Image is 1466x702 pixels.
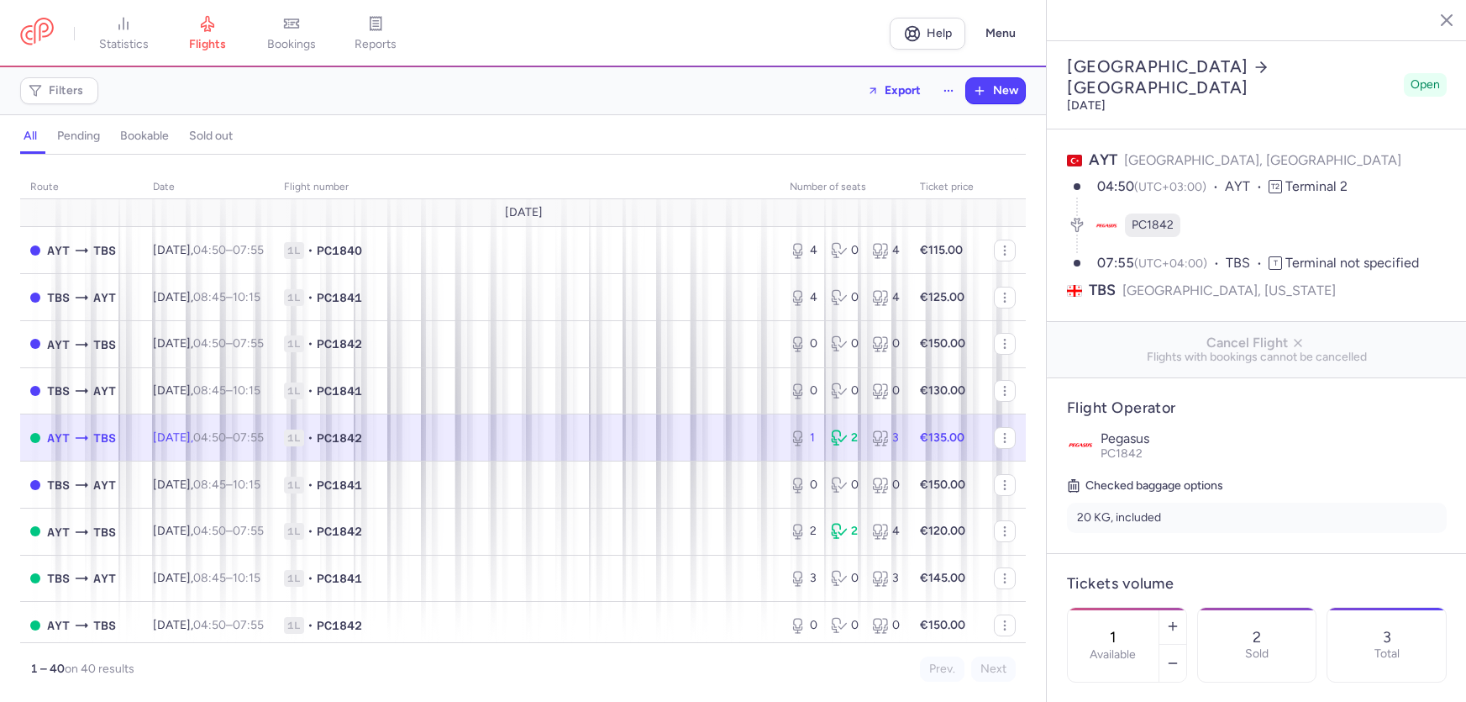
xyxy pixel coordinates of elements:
time: 07:55 [233,618,264,632]
time: 07:55 [233,336,264,351]
th: Flight number [274,175,780,200]
span: (UTC+03:00) [1134,180,1206,194]
time: 07:55 [233,524,264,538]
span: TBS [47,476,70,494]
span: TBS [93,523,116,541]
div: 0 [831,242,859,259]
div: 3 [790,570,817,587]
span: AYT [47,429,70,447]
div: 4 [872,242,900,259]
span: New [993,84,1018,98]
label: Available [1090,648,1136,662]
span: – [193,430,264,445]
span: Flights with bookings cannot be cancelled [1060,351,1453,364]
div: 0 [831,477,859,494]
span: • [307,570,313,587]
span: 1L [284,477,304,494]
span: • [307,523,313,540]
div: 4 [872,289,900,306]
div: 2 [831,430,859,446]
strong: €130.00 [920,383,965,398]
span: AYT [47,335,70,354]
div: 0 [872,335,900,352]
span: AYT [93,476,116,494]
p: 2 [1253,629,1261,646]
span: (UTC+04:00) [1134,256,1207,271]
span: PC1842 [317,617,362,634]
div: 4 [790,289,817,306]
time: 04:50 [193,430,226,445]
div: 0 [872,477,900,494]
time: 10:15 [233,478,260,492]
span: TBS [93,429,116,447]
p: 3 [1383,629,1391,646]
span: [DATE], [153,290,260,304]
h5: Checked baggage options [1067,476,1447,496]
span: – [193,618,264,632]
h4: Flight Operator [1067,399,1447,418]
p: Sold [1245,647,1269,661]
span: Terminal not specified [1285,255,1419,271]
div: 0 [831,617,859,634]
time: 07:55 [1097,255,1134,271]
button: Prev. [920,657,964,682]
span: AYT [1225,177,1269,197]
span: flights [189,37,226,52]
div: 0 [790,383,817,399]
a: statistics [81,15,166,52]
div: 0 [831,383,859,399]
span: PC1842 [317,523,362,540]
span: – [193,478,260,492]
span: – [193,524,264,538]
span: [GEOGRAPHIC_DATA], [GEOGRAPHIC_DATA] [1124,152,1401,168]
span: [DATE], [153,618,264,632]
span: PC1842 [317,335,362,352]
span: on 40 results [65,662,134,676]
span: PC1841 [317,383,362,399]
span: [DATE], [153,430,264,445]
span: • [307,335,313,352]
time: 08:45 [193,478,226,492]
time: 04:50 [193,336,226,351]
span: TBS [93,241,116,260]
div: 3 [872,430,900,446]
th: date [143,175,274,200]
span: [DATE], [153,524,264,538]
span: 1L [284,289,304,306]
span: AYT [1089,150,1117,169]
span: • [307,383,313,399]
div: 2 [831,523,859,540]
th: Ticket price [910,175,984,200]
h4: Tickets volume [1067,574,1447,594]
div: 0 [790,617,817,634]
strong: €115.00 [920,243,963,257]
span: statistics [99,37,149,52]
time: [DATE] [1067,98,1106,113]
span: – [193,290,260,304]
div: 0 [790,477,817,494]
span: 1L [284,242,304,259]
div: 2 [790,523,817,540]
strong: 1 – 40 [30,662,65,676]
span: • [307,477,313,494]
span: PC1841 [317,570,362,587]
span: PC1840 [317,242,362,259]
span: [DATE], [153,243,264,257]
time: 04:50 [193,524,226,538]
span: T2 [1269,180,1282,193]
figure: PC airline logo [1095,214,1118,237]
a: reports [334,15,418,52]
h4: sold out [189,129,233,144]
time: 07:55 [233,243,264,257]
span: AYT [93,288,116,307]
span: [GEOGRAPHIC_DATA], [US_STATE] [1122,280,1336,301]
span: – [193,383,260,398]
time: 10:15 [233,571,260,585]
span: TBS [47,288,70,307]
time: 04:50 [193,243,226,257]
strong: €120.00 [920,524,965,538]
span: Open [1411,77,1440,93]
span: 1L [284,383,304,399]
h4: pending [57,129,100,144]
span: • [307,430,313,446]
